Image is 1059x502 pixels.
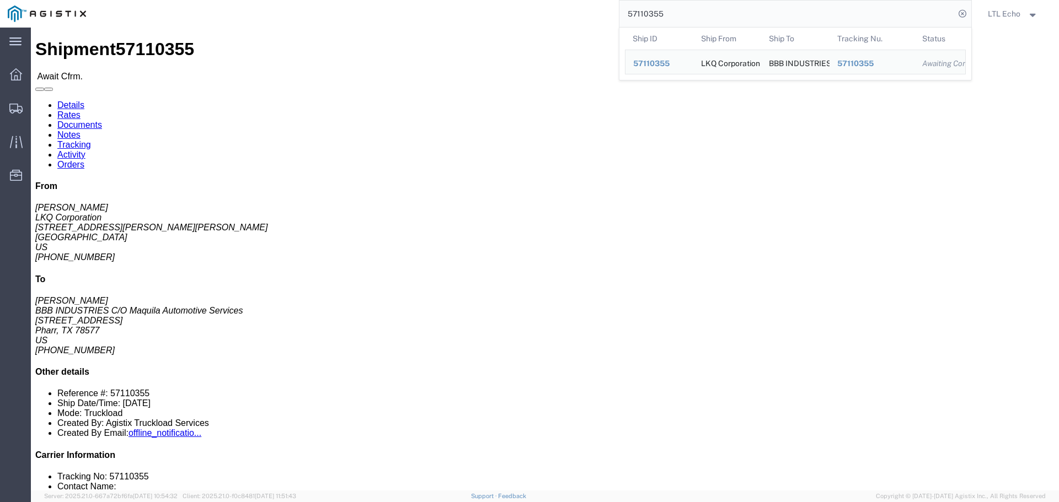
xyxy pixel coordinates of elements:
th: Ship ID [625,28,693,50]
div: BBB INDUSTRIES C/O Maquila Automotive Services [769,50,822,74]
span: [DATE] 11:51:43 [255,493,296,499]
th: Ship To [761,28,830,50]
th: Status [914,28,966,50]
span: [DATE] 10:54:32 [133,493,178,499]
a: Support [471,493,499,499]
th: Tracking Nu. [830,28,915,50]
span: Server: 2025.21.0-667a72bf6fa [44,493,178,499]
span: Client: 2025.21.0-f0c8481 [183,493,296,499]
span: Copyright © [DATE]-[DATE] Agistix Inc., All Rights Reserved [876,492,1046,501]
th: Ship From [693,28,762,50]
span: LTL Echo [988,8,1020,20]
div: LKQ Corporation [701,50,754,74]
button: LTL Echo [987,7,1044,20]
span: 57110355 [837,59,874,68]
a: Feedback [498,493,526,499]
span: 57110355 [633,59,670,68]
div: Awaiting Confirmation [922,58,958,69]
input: Search for shipment number, reference number [619,1,955,27]
iframe: To enrich screen reader interactions, please activate Accessibility in Grammarly extension settings [31,28,1059,490]
table: Search Results [625,28,971,80]
div: 57110355 [633,58,686,69]
img: logo [8,6,86,22]
div: 57110355 [837,58,907,69]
